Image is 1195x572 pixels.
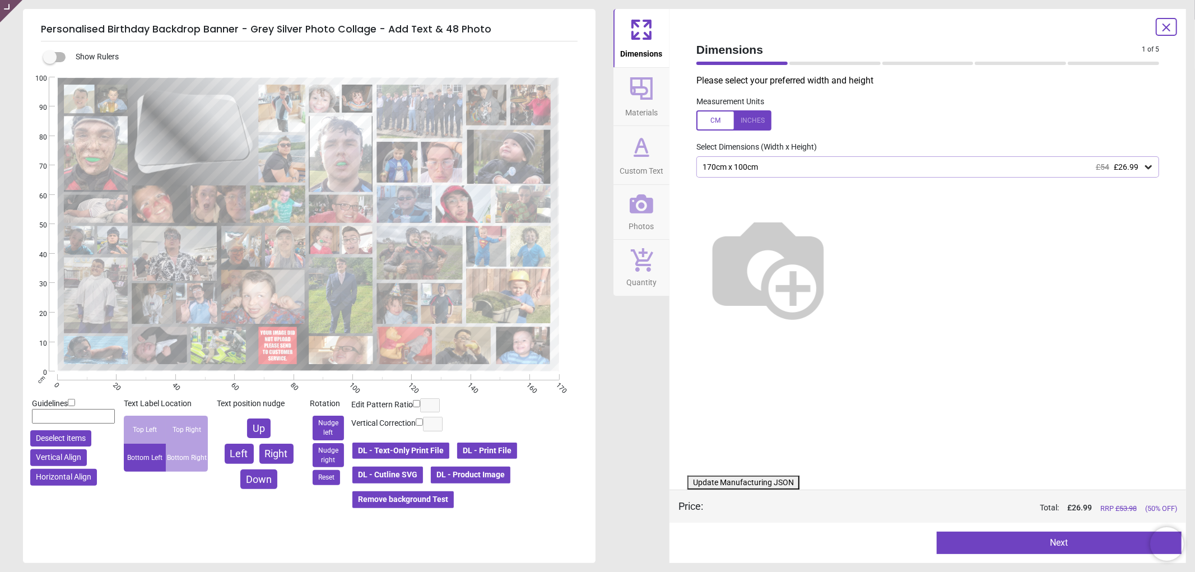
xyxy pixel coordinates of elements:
[621,43,663,60] span: Dimensions
[620,160,663,177] span: Custom Text
[687,476,799,490] button: Update Manufacturing JSON
[456,441,518,461] button: DL - Print File
[626,272,657,289] span: Quantity
[30,449,87,466] button: Vertical Align
[351,441,450,461] button: DL - Text-Only Print File
[217,398,301,410] div: Text position nudge
[351,399,413,411] label: Edit Pattern Ratio
[720,503,1177,514] div: Total:
[696,75,1168,87] p: Please select your preferred width and height
[240,469,277,489] button: Down
[625,102,658,119] span: Materials
[26,74,47,83] span: 100
[166,416,208,444] div: Top Right
[124,416,166,444] div: Top Left
[247,418,271,438] button: Up
[696,96,764,108] label: Measurement Units
[259,444,294,463] button: Right
[41,18,578,41] h5: Personalised Birthday Backdrop Banner - Grey Silver Photo Collage - Add Text & 48 Photo
[1072,503,1092,512] span: 26.99
[166,444,208,472] div: Bottom Right
[30,430,91,447] button: Deselect items
[313,470,340,485] button: Reset
[351,466,424,485] button: DL - Cutline SVG
[613,68,669,126] button: Materials
[701,162,1143,172] div: 170cm x 100cm
[351,418,416,429] label: Vertical Correction
[1145,504,1177,514] span: (50% OFF)
[1067,503,1092,514] span: £
[696,196,840,339] img: Helper for size comparison
[1114,162,1138,171] span: £26.99
[313,443,344,468] button: Nudge right
[1150,527,1184,561] iframe: Brevo live chat
[937,532,1182,554] button: Next
[613,9,669,67] button: Dimensions
[678,499,703,513] div: Price :
[30,469,97,486] button: Horizontal Align
[613,126,669,184] button: Custom Text
[696,41,1142,58] span: Dimensions
[687,142,817,153] label: Select Dimensions (Width x Height)
[613,240,669,296] button: Quantity
[1142,45,1159,54] span: 1 of 5
[629,216,654,232] span: Photos
[1100,504,1137,514] span: RRP
[613,185,669,240] button: Photos
[351,490,455,509] button: Remove background Test
[50,50,596,64] div: Show Rulers
[32,399,68,408] span: Guidelines
[124,444,166,472] div: Bottom Left
[313,416,344,440] button: Nudge left
[225,444,254,463] button: Left
[124,398,208,410] div: Text Label Location
[310,398,347,410] div: Rotation
[1096,162,1109,171] span: £54
[1115,504,1137,513] span: £ 53.98
[430,466,512,485] button: DL - Product Image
